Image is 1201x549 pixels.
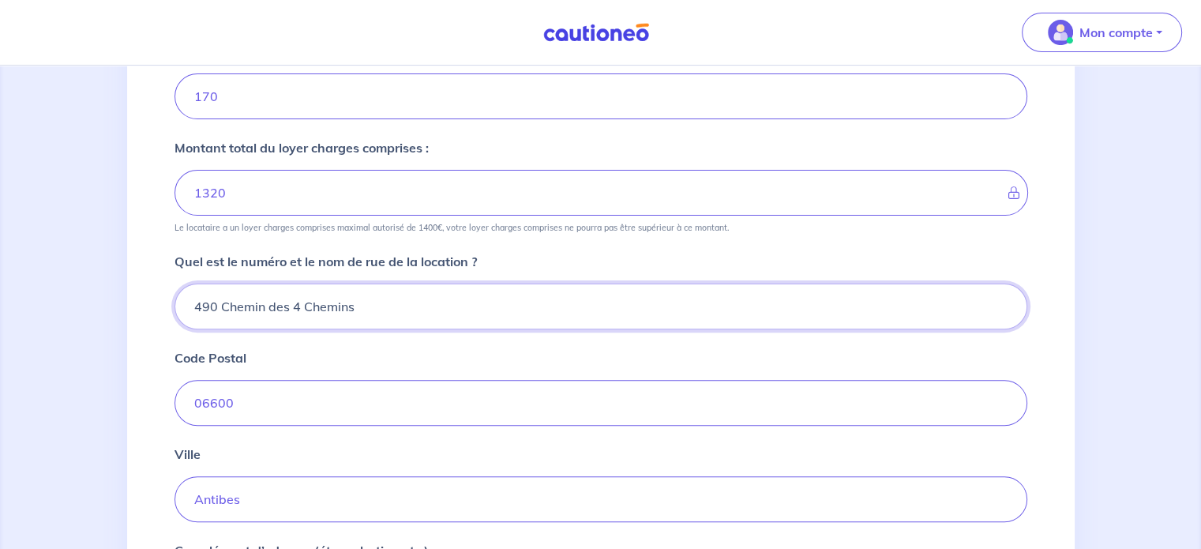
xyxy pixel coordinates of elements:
input: Ex: 165 avenue de Bretagne [175,284,1027,329]
p: Mon compte [1079,23,1153,42]
img: Cautioneo [537,23,655,43]
p: Montant total du loyer charges comprises : [175,138,429,157]
input: Ex: 59000 [175,380,1027,426]
button: illu_account_valid_menu.svgMon compte [1022,13,1182,52]
p: Code Postal [175,348,246,367]
p: Ville [175,445,201,464]
img: illu_account_valid_menu.svg [1048,20,1073,45]
p: Quel est le numéro et le nom de rue de la location ? [175,252,477,271]
p: Le locataire a un loyer charges comprises maximal autorisé de 1400€, votre loyer charges comprise... [175,222,729,233]
input: Ex: Lille [175,476,1027,522]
